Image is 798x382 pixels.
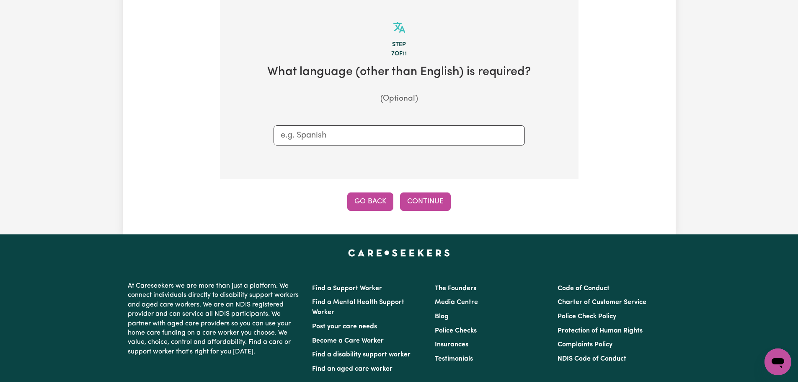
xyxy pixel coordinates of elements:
[312,338,384,344] a: Become a Care Worker
[435,327,477,334] a: Police Checks
[312,285,382,292] a: Find a Support Worker
[233,49,565,59] div: 7 of 11
[558,327,643,334] a: Protection of Human Rights
[435,313,449,320] a: Blog
[558,356,626,362] a: NDIS Code of Conduct
[312,351,411,358] a: Find a disability support worker
[233,40,565,49] div: Step
[558,299,646,306] a: Charter of Customer Service
[348,249,450,256] a: Careseekers home page
[312,366,393,372] a: Find an aged care worker
[347,192,393,211] button: Go Back
[435,299,478,306] a: Media Centre
[128,278,302,360] p: At Careseekers we are more than just a platform. We connect individuals directly to disability su...
[764,348,791,375] iframe: Button to launch messaging window
[558,313,616,320] a: Police Check Policy
[435,341,468,348] a: Insurances
[281,129,518,142] input: e.g. Spanish
[233,93,565,105] p: (Optional)
[435,285,476,292] a: The Founders
[558,285,609,292] a: Code of Conduct
[233,65,565,80] h2: What language (other than English) is required?
[400,192,451,211] button: Continue
[435,356,473,362] a: Testimonials
[312,299,404,316] a: Find a Mental Health Support Worker
[312,323,377,330] a: Post your care needs
[558,341,612,348] a: Complaints Policy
